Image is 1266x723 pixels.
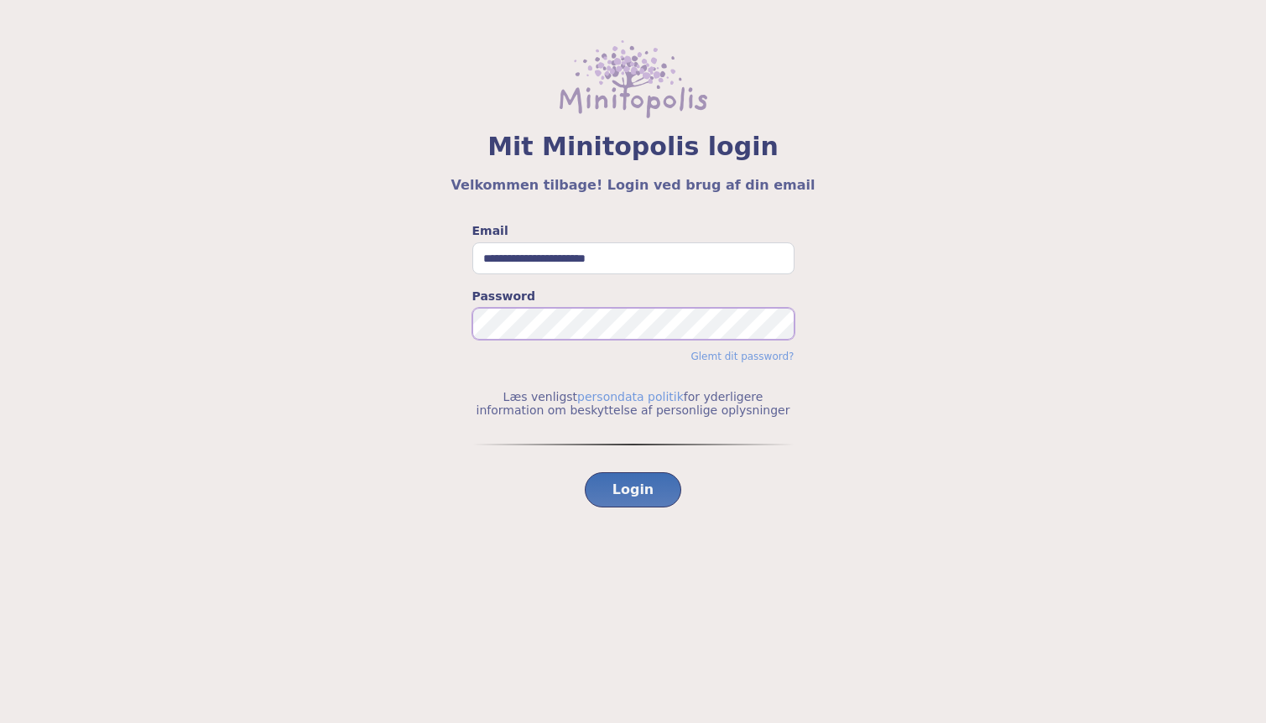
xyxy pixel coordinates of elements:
span: Mit Minitopolis login [40,132,1226,162]
span: Login [612,480,654,500]
a: Glemt dit password? [690,351,794,362]
label: Password [472,288,795,304]
h5: Velkommen tilbage! Login ved brug af din email [40,175,1226,195]
p: Læs venligst for yderligere information om beskyttelse af personlige oplysninger [472,390,795,417]
a: persondata politik [577,390,684,403]
label: Email [472,222,795,239]
button: Login [585,472,682,507]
